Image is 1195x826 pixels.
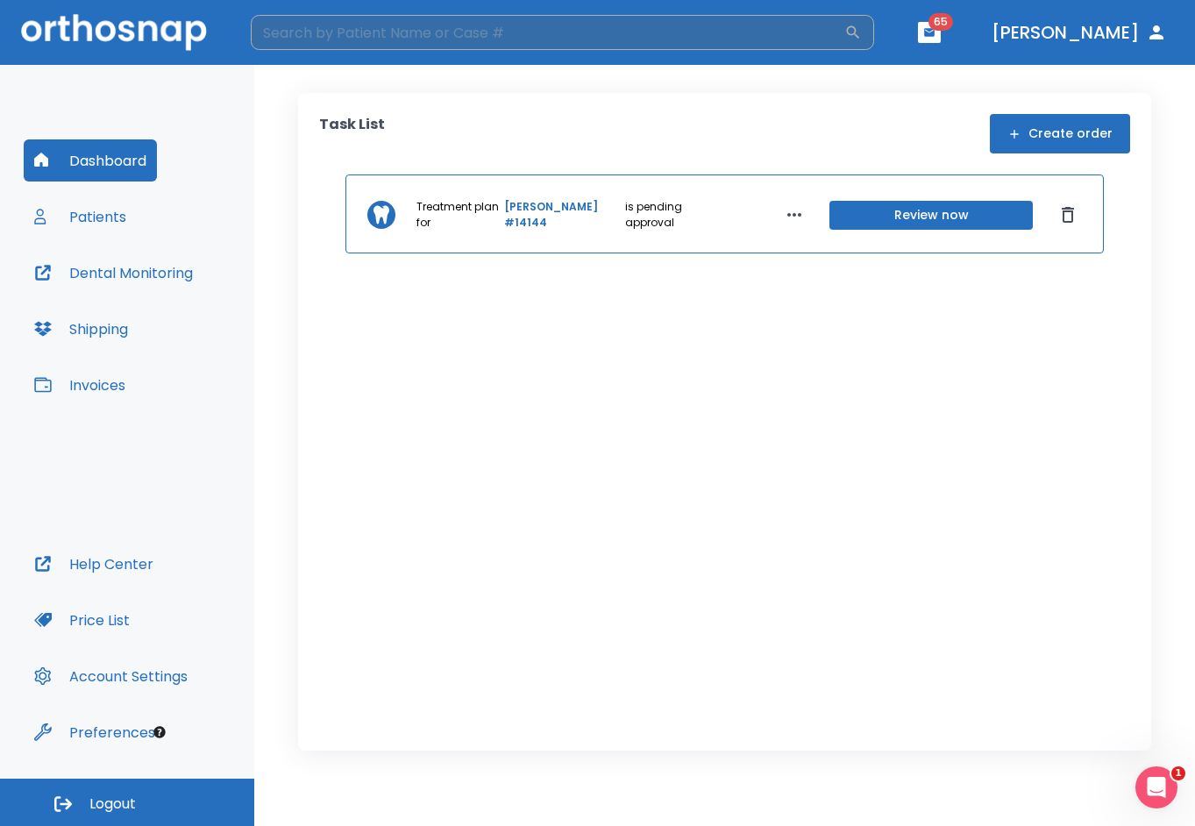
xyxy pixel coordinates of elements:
button: Dismiss [1054,201,1082,229]
button: [PERSON_NAME] [985,17,1174,48]
button: Create order [990,114,1130,153]
iframe: Intercom live chat [1135,766,1177,808]
p: is pending approval [625,199,717,231]
button: Help Center [24,543,164,585]
input: Search by Patient Name or Case # [251,15,844,50]
button: Price List [24,599,140,641]
a: [PERSON_NAME] #14144 [504,199,622,231]
button: Patients [24,196,137,238]
span: Logout [89,794,136,814]
button: Dental Monitoring [24,252,203,294]
button: Review now [829,201,1033,230]
button: Invoices [24,364,136,406]
span: 65 [928,13,953,31]
p: Treatment plan for [416,199,501,231]
button: Preferences [24,711,166,753]
p: Task List [319,114,385,153]
div: Tooltip anchor [152,724,167,740]
img: Orthosnap [21,14,207,50]
span: 1 [1171,766,1185,780]
button: Account Settings [24,655,198,697]
button: Shipping [24,308,139,350]
button: Dashboard [24,139,157,182]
